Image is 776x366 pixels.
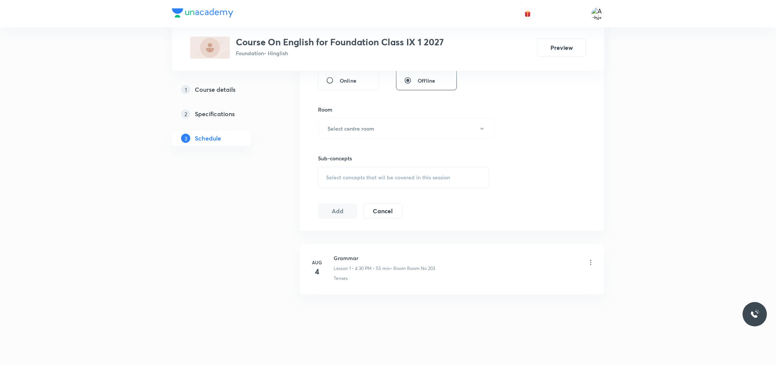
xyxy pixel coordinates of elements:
[334,265,390,272] p: Lesson 1 • 4:30 PM • 55 min
[340,77,356,85] span: Online
[326,174,450,181] span: Select concepts that wil be covered in this session
[195,85,235,94] h5: Course details
[328,125,374,133] h6: Select centre room
[418,77,435,85] span: Offline
[195,109,235,118] h5: Specifications
[309,266,324,277] h4: 4
[522,8,534,20] button: avatar
[318,105,332,113] h6: Room
[524,10,531,17] img: avatar
[309,259,324,266] h6: Aug
[334,254,435,262] h6: Grammar
[172,106,275,121] a: 2Specifications
[236,49,444,57] p: Foundation • Hinglish
[172,82,275,97] a: 1Course details
[181,109,190,118] p: 2
[236,37,444,48] h3: Course On English for Foundation Class IX 1 2027
[363,203,402,219] button: Cancel
[172,8,233,18] img: Company Logo
[334,275,348,282] p: Tenses
[318,154,489,162] h6: Sub-concepts
[181,134,190,143] p: 3
[195,134,221,143] h5: Schedule
[750,310,759,319] img: ttu
[390,265,435,272] p: • Room Room No 203
[591,7,604,20] img: Ashish Kumar
[172,8,233,19] a: Company Logo
[318,203,357,219] button: Add
[181,85,190,94] p: 1
[537,38,586,57] button: Preview
[318,118,495,139] button: Select centre room
[190,37,230,59] img: 89FC6509-52CF-4266-A173-0B482099D6F1_plus.png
